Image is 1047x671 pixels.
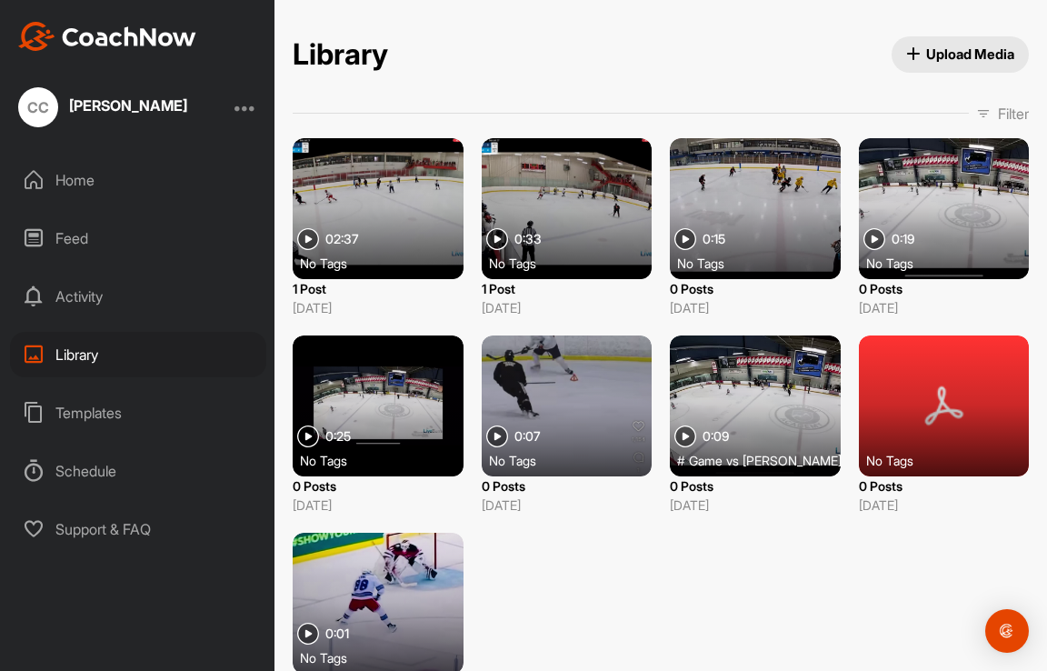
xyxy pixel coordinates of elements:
div: No Tags [866,254,1037,272]
div: No Tags [489,254,660,272]
img: play [863,228,885,250]
p: 0 Posts [293,476,464,496]
p: 0 Posts [670,279,841,298]
div: No Tags [866,451,1037,469]
div: No Tags [300,254,471,272]
div: Library [10,332,266,377]
span: Game vs [PERSON_NAME] [689,451,842,469]
div: Templates [10,390,266,436]
span: 0:15 [703,233,725,245]
p: [DATE] [482,298,653,317]
img: play [297,426,319,447]
div: Home [10,157,266,203]
div: Schedule [10,448,266,494]
img: play [486,426,508,447]
span: 0:07 [514,430,541,443]
p: 0 Posts [859,476,1030,496]
div: No Tags [300,451,471,469]
div: Support & FAQ [10,506,266,552]
button: Upload Media [892,36,1030,73]
p: Filter [998,103,1029,125]
div: No Tags [300,648,471,666]
span: 0:33 [514,233,542,245]
p: [DATE] [293,496,464,515]
p: [DATE] [670,496,841,515]
p: [DATE] [482,496,653,515]
div: Feed [10,215,266,261]
span: 02:37 [325,233,359,245]
span: Upload Media [906,45,1015,64]
p: [DATE] [859,496,1030,515]
div: Activity [10,274,266,319]
div: No Tags [677,254,848,272]
img: play [486,228,508,250]
span: 0:19 [892,233,914,245]
p: 1 Post [293,279,464,298]
div: No Tags [489,451,660,469]
div: CC [18,87,58,127]
img: CoachNow [18,22,196,51]
p: 0 Posts [670,476,841,496]
span: 0:01 [325,627,349,640]
p: 0 Posts [482,476,653,496]
p: [DATE] [670,298,841,317]
span: 0:25 [325,430,351,443]
img: play [674,426,696,447]
p: [DATE] [859,298,1030,317]
img: play [297,623,319,645]
p: 1 Post [482,279,653,298]
h2: Library [293,37,388,73]
div: [PERSON_NAME] [69,98,187,113]
img: play [674,228,696,250]
div: # [677,451,848,469]
p: [DATE] [293,298,464,317]
span: 0:09 [703,430,729,443]
p: 0 Posts [859,279,1030,298]
div: Open Intercom Messenger [985,609,1029,653]
img: play [297,228,319,250]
